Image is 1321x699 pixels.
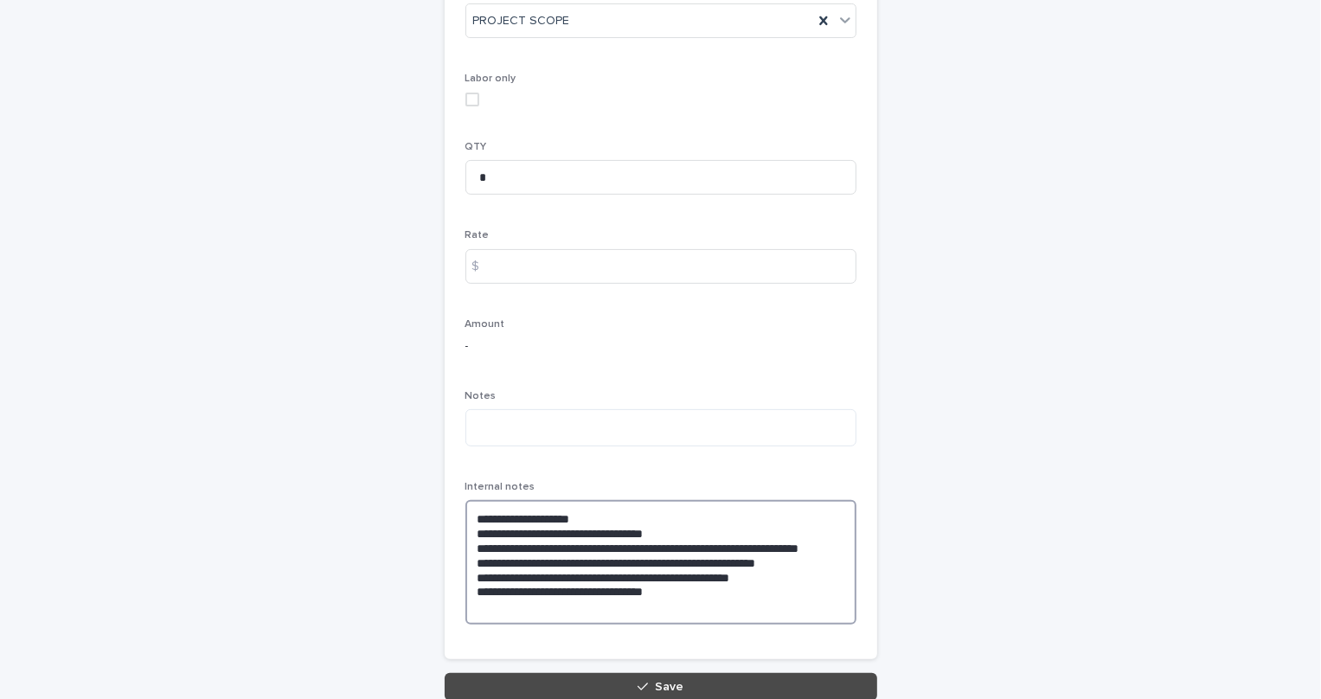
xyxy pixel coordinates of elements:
[473,12,570,30] span: PROJECT SCOPE
[465,391,497,401] span: Notes
[465,142,487,152] span: QTY
[465,249,500,284] div: $
[465,337,856,356] p: -
[655,681,683,693] span: Save
[465,230,490,240] span: Rate
[465,482,535,492] span: Internal notes
[465,319,505,330] span: Amount
[465,74,516,84] span: Labor only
